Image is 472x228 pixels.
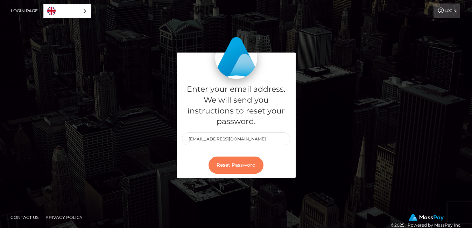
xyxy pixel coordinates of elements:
[182,132,290,145] input: E-mail...
[8,212,41,223] a: Contact Us
[43,4,91,18] div: Language
[11,4,38,18] a: Login Page
[209,157,263,174] button: Reset Password
[43,4,91,18] aside: Language selected: English
[182,84,290,127] h5: Enter your email address. We will send you instructions to reset your password.
[215,37,257,79] img: MassPay Login
[409,214,444,221] img: MassPay
[44,5,91,18] a: English
[434,4,460,18] a: Login
[43,212,85,223] a: Privacy Policy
